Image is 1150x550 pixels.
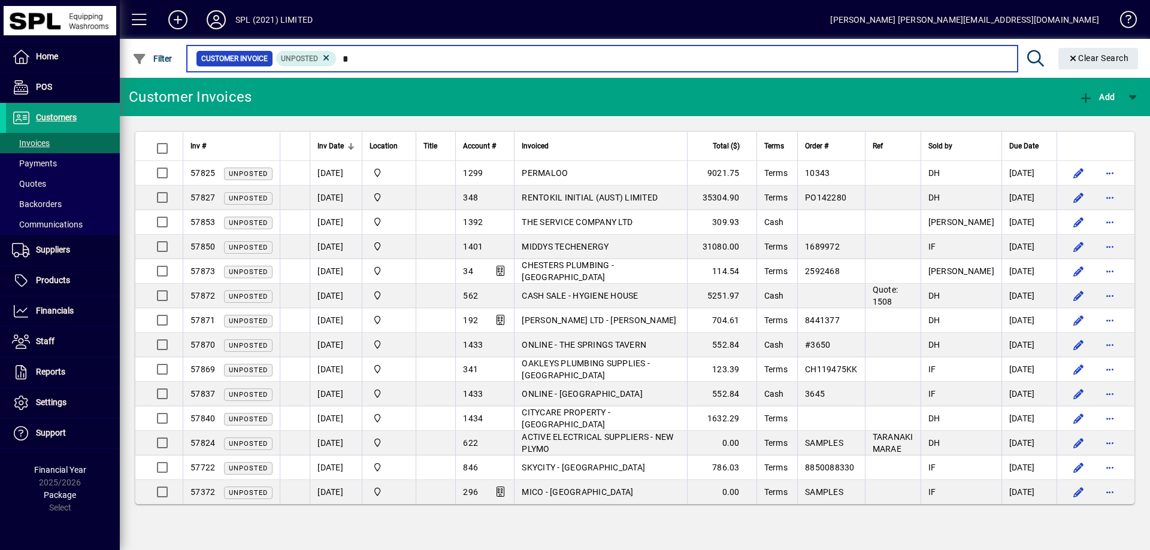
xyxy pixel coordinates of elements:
[310,357,362,382] td: [DATE]
[229,440,268,448] span: Unposted
[805,242,840,251] span: 1689972
[370,338,408,351] span: SPL (2021) Limited
[687,357,756,382] td: 123.39
[6,194,120,214] a: Backorders
[229,244,268,251] span: Unposted
[805,487,843,497] span: SAMPLES
[830,10,1099,29] div: [PERSON_NAME] [PERSON_NAME][EMAIL_ADDRESS][DOMAIN_NAME]
[310,480,362,504] td: [DATE]
[310,431,362,455] td: [DATE]
[6,42,120,72] a: Home
[129,48,175,69] button: Filter
[687,186,756,210] td: 35304.90
[1069,311,1088,330] button: Edit
[310,333,362,357] td: [DATE]
[764,463,788,472] span: Terms
[1001,480,1057,504] td: [DATE]
[928,193,940,202] span: DH
[12,220,83,229] span: Communications
[1069,163,1088,183] button: Edit
[522,193,658,202] span: RENTOKIL INITIAL (AUST) LIMITED
[764,291,784,300] span: Cash
[229,391,268,399] span: Unposted
[1069,458,1088,477] button: Edit
[928,463,936,472] span: IF
[687,431,756,455] td: 0.00
[281,54,318,63] span: Unposted
[1068,53,1129,63] span: Clear Search
[764,217,784,227] span: Cash
[687,235,756,259] td: 31080.00
[229,342,268,350] span: Unposted
[687,382,756,406] td: 552.84
[229,268,268,276] span: Unposted
[370,265,408,278] span: SPL (2021) Limited
[1009,139,1049,153] div: Due Date
[873,285,898,306] span: Quote: 1508
[873,139,883,153] span: Ref
[36,51,58,61] span: Home
[190,315,215,325] span: 57871
[190,266,215,276] span: 57873
[310,382,362,406] td: [DATE]
[687,455,756,480] td: 786.03
[928,389,936,399] span: IF
[1069,237,1088,256] button: Edit
[1001,431,1057,455] td: [DATE]
[1100,458,1119,477] button: More options
[370,461,408,474] span: SPL (2021) Limited
[1001,186,1057,210] td: [DATE]
[463,139,507,153] div: Account #
[12,179,46,189] span: Quotes
[423,139,448,153] div: Title
[159,9,197,31] button: Add
[695,139,750,153] div: Total ($)
[928,242,936,251] span: IF
[1079,92,1115,102] span: Add
[928,168,940,178] span: DH
[522,242,609,251] span: MIDDYS TECHENERGY
[6,327,120,357] a: Staff
[928,139,994,153] div: Sold by
[190,291,215,300] span: 57872
[229,293,268,300] span: Unposted
[463,139,496,153] span: Account #
[1100,409,1119,428] button: More options
[229,170,268,178] span: Unposted
[522,260,614,282] span: CHESTERS PLUMBING - [GEOGRAPHIC_DATA]
[873,139,913,153] div: Ref
[1100,163,1119,183] button: More options
[1001,406,1057,431] td: [DATE]
[36,367,65,376] span: Reports
[6,174,120,194] a: Quotes
[463,438,478,448] span: 622
[764,242,788,251] span: Terms
[1001,455,1057,480] td: [DATE]
[764,364,788,374] span: Terms
[310,406,362,431] td: [DATE]
[687,210,756,235] td: 309.93
[928,438,940,448] span: DH
[805,315,840,325] span: 8441377
[1001,210,1057,235] td: [DATE]
[132,54,172,63] span: Filter
[317,139,344,153] span: Inv Date
[928,364,936,374] span: IF
[229,415,268,423] span: Unposted
[370,485,408,499] span: SPL (2021) Limited
[370,139,408,153] div: Location
[805,193,846,202] span: PO142280
[6,296,120,326] a: Financials
[1009,139,1039,153] span: Due Date
[197,9,235,31] button: Profile
[370,139,398,153] span: Location
[190,139,206,153] span: Inv #
[317,139,355,153] div: Inv Date
[370,412,408,425] span: SPL (2021) Limited
[6,214,120,235] a: Communications
[1001,284,1057,308] td: [DATE]
[1076,86,1118,108] button: Add
[522,340,646,350] span: ONLINE - THE SPRINGS TAVERN
[36,113,77,122] span: Customers
[522,315,676,325] span: [PERSON_NAME] LTD - [PERSON_NAME]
